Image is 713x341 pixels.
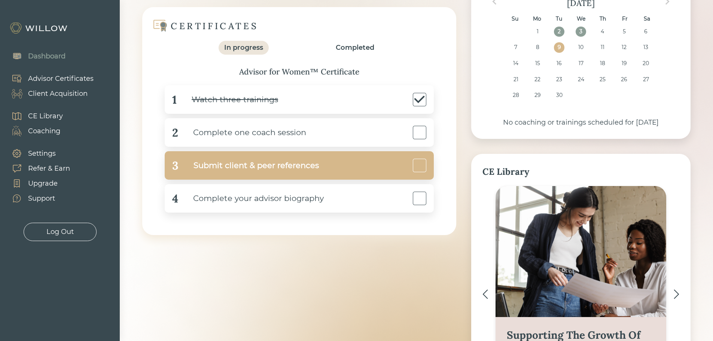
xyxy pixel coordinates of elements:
div: Mo [532,14,542,24]
div: Upgrade [28,179,58,189]
div: Choose Wednesday, September 10th, 2025 [576,42,586,52]
div: 4 [172,190,178,207]
div: Choose Sunday, September 14th, 2025 [511,58,521,68]
div: In progress [224,43,263,53]
div: Choose Monday, September 22nd, 2025 [532,74,542,85]
div: Advisor Certificates [28,74,94,84]
div: Choose Wednesday, September 3rd, 2025 [576,27,586,37]
div: 1 [172,91,177,108]
div: month 2025-09 [485,27,677,106]
div: No coaching or trainings scheduled for [DATE] [482,118,679,128]
div: Su [510,14,520,24]
div: Choose Saturday, September 27th, 2025 [641,74,651,85]
div: Fr [620,14,630,24]
div: 3 [172,157,179,174]
div: Refer & Earn [28,164,70,174]
div: Choose Sunday, September 21st, 2025 [511,74,521,85]
div: Sa [642,14,652,24]
div: Choose Wednesday, September 24th, 2025 [576,74,586,85]
div: Choose Thursday, September 18th, 2025 [597,58,607,68]
div: Choose Sunday, September 28th, 2025 [511,90,521,100]
div: Support [28,194,55,204]
div: Complete your advisor biography [178,190,324,207]
div: CE Library [482,165,679,179]
a: Coaching [4,124,63,138]
div: CE Library [28,111,63,121]
div: Choose Saturday, September 6th, 2025 [641,27,651,37]
div: Log Out [46,227,74,237]
div: Tu [554,14,564,24]
div: Th [598,14,608,24]
a: Upgrade [4,176,70,191]
div: Choose Saturday, September 20th, 2025 [641,58,651,68]
div: Completed [336,43,374,53]
div: Watch three trainings [177,91,278,108]
div: CERTIFICATES [171,20,258,32]
div: Choose Tuesday, September 9th, 2025 [554,42,564,52]
img: < [482,289,488,299]
div: Coaching [28,126,60,136]
div: Choose Friday, September 5th, 2025 [619,27,629,37]
div: Complete one coach session [178,124,306,141]
a: Advisor Certificates [4,71,94,86]
div: Choose Friday, September 26th, 2025 [619,74,629,85]
div: Dashboard [28,51,65,61]
div: Choose Saturday, September 13th, 2025 [641,42,651,52]
div: Settings [28,149,56,159]
div: Choose Thursday, September 4th, 2025 [597,27,607,37]
div: Choose Monday, September 1st, 2025 [532,27,542,37]
div: Choose Monday, September 8th, 2025 [532,42,542,52]
div: Choose Friday, September 19th, 2025 [619,58,629,68]
div: Choose Sunday, September 7th, 2025 [511,42,521,52]
a: Client Acquisition [4,86,94,101]
a: Dashboard [4,49,65,64]
div: Advisor for Women™ Certificate [157,66,441,78]
div: Choose Monday, September 15th, 2025 [532,58,542,68]
a: Refer & Earn [4,161,70,176]
div: Client Acquisition [28,89,88,99]
div: Choose Tuesday, September 23rd, 2025 [554,74,564,85]
div: Choose Tuesday, September 16th, 2025 [554,58,564,68]
div: Choose Tuesday, September 2nd, 2025 [554,27,564,37]
img: Willow [9,22,69,34]
a: CE Library [4,109,63,124]
a: Settings [4,146,70,161]
div: Submit client & peer references [179,157,319,174]
div: Choose Friday, September 12th, 2025 [619,42,629,52]
div: Choose Thursday, September 25th, 2025 [597,74,607,85]
div: Choose Wednesday, September 17th, 2025 [576,58,586,68]
div: Choose Monday, September 29th, 2025 [532,90,542,100]
img: > [674,289,679,299]
div: Choose Tuesday, September 30th, 2025 [554,90,564,100]
div: Choose Thursday, September 11th, 2025 [597,42,607,52]
div: We [576,14,586,24]
div: 2 [172,124,178,141]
